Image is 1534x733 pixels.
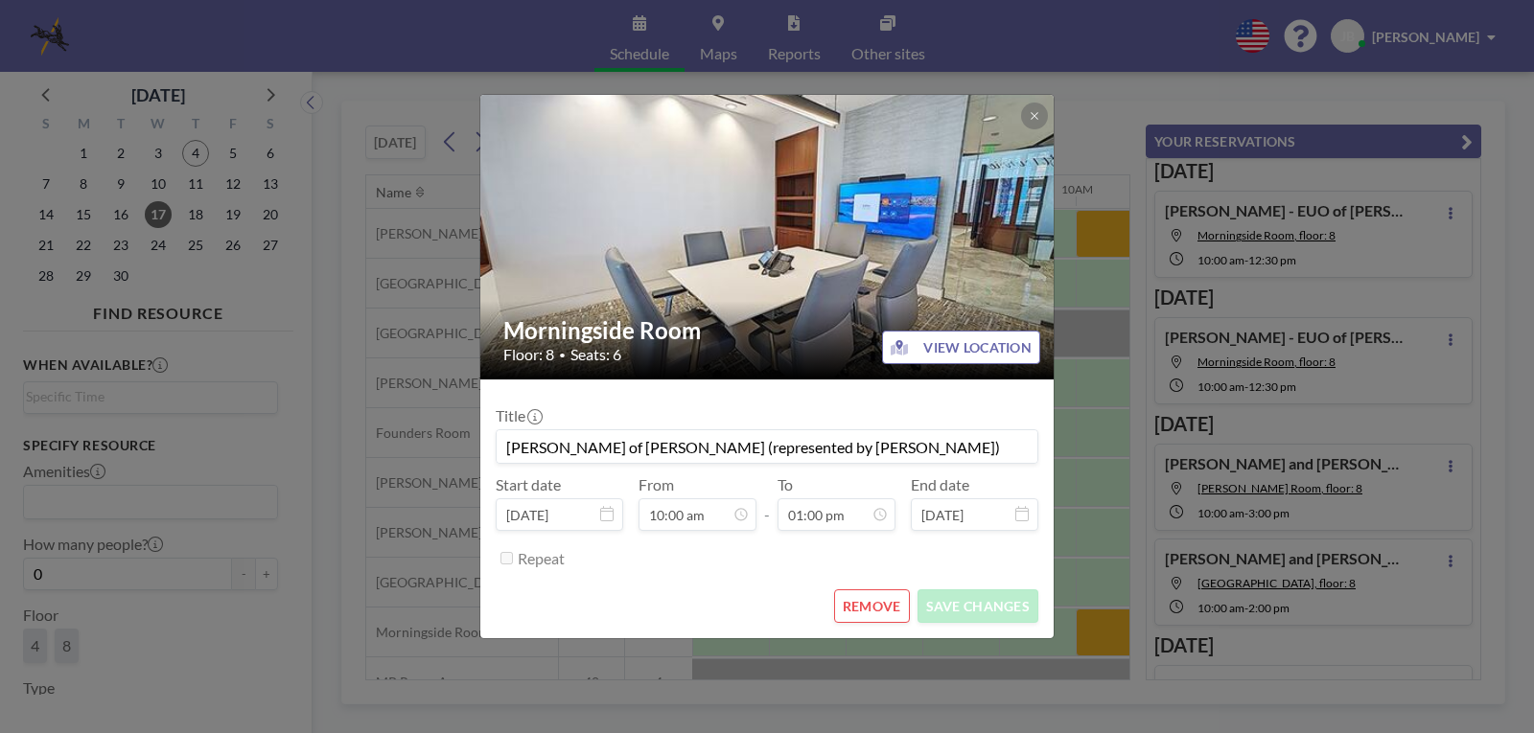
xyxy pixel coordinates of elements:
[496,406,541,425] label: Title
[518,549,565,568] label: Repeat
[882,331,1040,364] button: VIEW LOCATION
[778,475,793,494] label: To
[496,475,561,494] label: Start date
[911,475,969,494] label: End date
[639,475,674,494] label: From
[570,345,621,364] span: Seats: 6
[497,430,1037,463] input: (No title)
[834,589,910,623] button: REMOVE
[503,316,1033,345] h2: Morningside Room
[559,348,566,362] span: •
[764,482,770,524] span: -
[503,345,554,364] span: Floor: 8
[480,21,1056,453] img: 537.jpg
[918,589,1038,623] button: SAVE CHANGES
